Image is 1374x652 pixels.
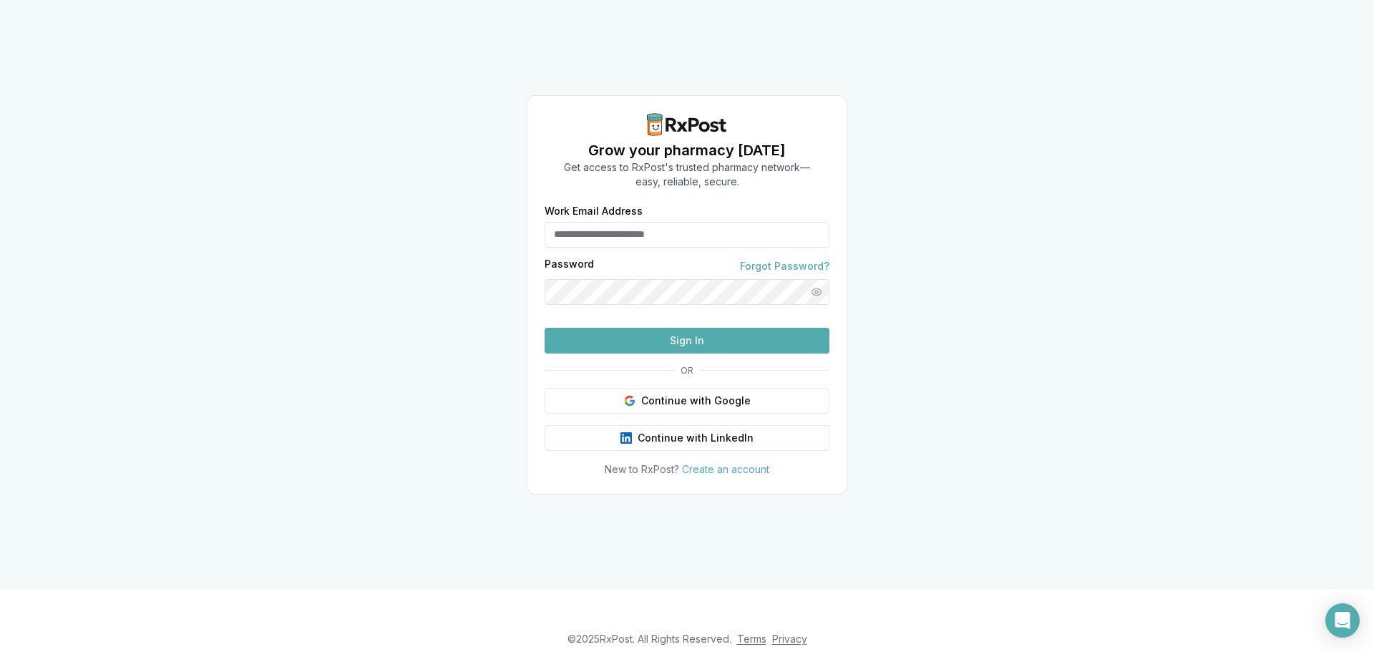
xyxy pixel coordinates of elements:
div: Open Intercom Messenger [1325,603,1360,638]
img: Google [624,395,635,407]
a: Privacy [772,633,807,645]
a: Create an account [682,463,769,475]
label: Work Email Address [545,206,829,216]
a: Forgot Password? [740,259,829,273]
p: Get access to RxPost's trusted pharmacy network— easy, reliable, secure. [564,160,810,189]
button: Continue with LinkedIn [545,425,829,451]
button: Show password [804,279,829,305]
button: Sign In [545,328,829,354]
a: Terms [737,633,766,645]
img: RxPost Logo [641,113,733,136]
label: Password [545,259,594,273]
button: Continue with Google [545,388,829,414]
span: New to RxPost? [605,463,679,475]
h1: Grow your pharmacy [DATE] [564,140,810,160]
span: OR [675,365,699,376]
img: LinkedIn [620,432,632,444]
